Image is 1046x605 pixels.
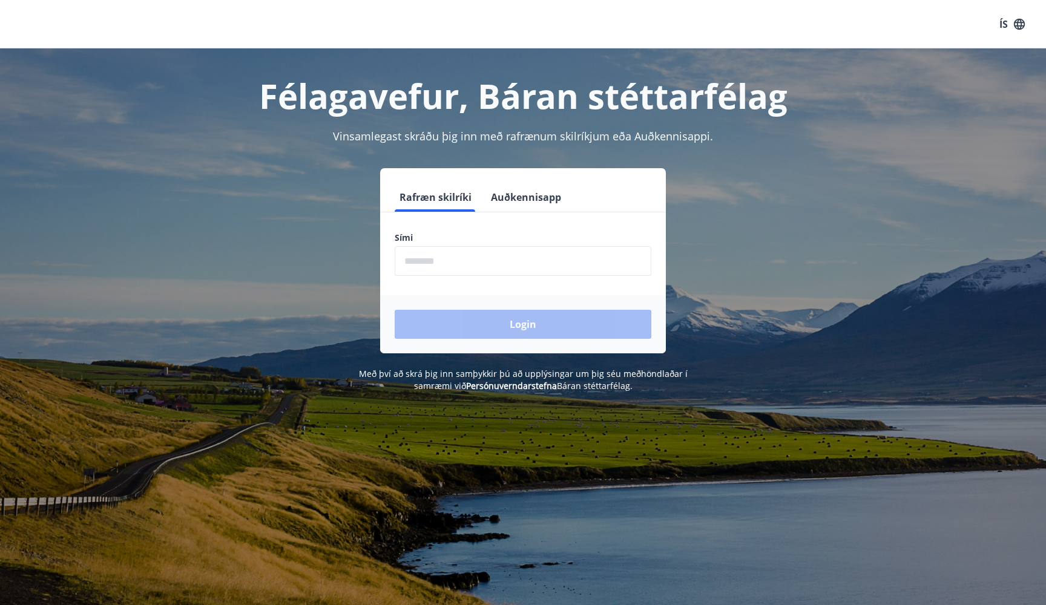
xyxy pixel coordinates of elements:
[395,183,476,212] button: Rafræn skilríki
[333,129,713,143] span: Vinsamlegast skráðu þig inn með rafrænum skilríkjum eða Auðkennisappi.
[395,232,651,244] label: Sími
[102,73,944,119] h1: Félagavefur, Báran stéttarfélag
[486,183,566,212] button: Auðkennisapp
[993,13,1031,35] button: ÍS
[359,368,688,391] span: Með því að skrá þig inn samþykkir þú að upplýsingar um þig séu meðhöndlaðar í samræmi við Báran s...
[466,380,557,391] a: Persónuverndarstefna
